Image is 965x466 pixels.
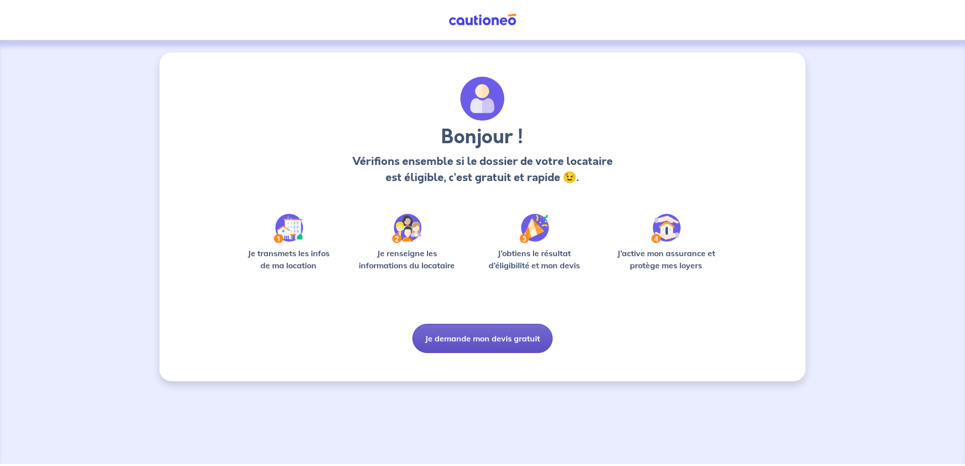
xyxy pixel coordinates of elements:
[477,247,592,271] p: J’obtiens le résultat d’éligibilité et mon devis
[445,14,520,26] img: Cautioneo
[274,214,303,243] img: /static/90a569abe86eec82015bcaae536bd8e6/Step-1.svg
[240,247,337,271] p: Je transmets les infos de ma location
[349,153,615,186] p: Vérifions ensemble si le dossier de votre locataire est éligible, c’est gratuit et rapide 😉.
[607,247,725,271] p: J’active mon assurance et protège mes loyers
[651,214,681,243] img: /static/bfff1cf634d835d9112899e6a3df1a5d/Step-4.svg
[349,125,615,149] h3: Bonjour !
[460,77,505,121] img: archivate
[353,247,461,271] p: Je renseigne les informations du locataire
[519,214,549,243] img: /static/f3e743aab9439237c3e2196e4328bba9/Step-3.svg
[412,324,553,353] button: Je demande mon devis gratuit
[392,214,421,243] img: /static/c0a346edaed446bb123850d2d04ad552/Step-2.svg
